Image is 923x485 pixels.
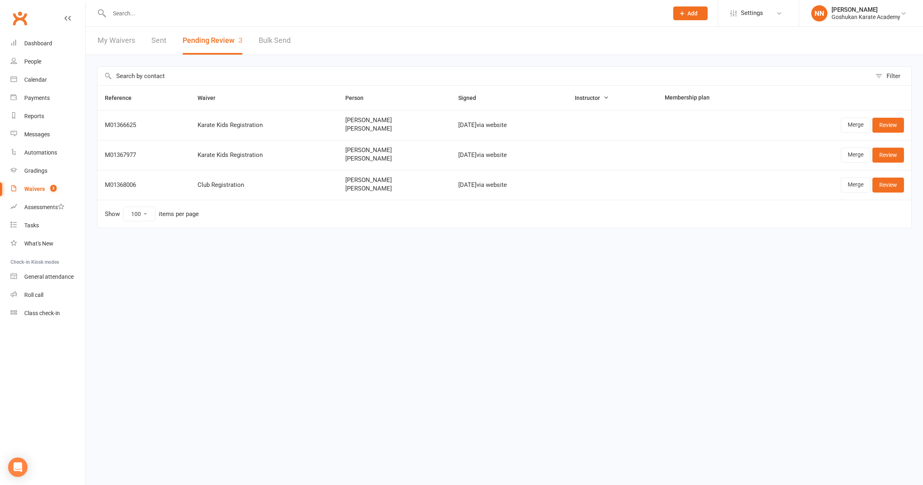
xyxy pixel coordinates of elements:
[105,152,183,159] div: M01367977
[11,162,85,180] a: Gradings
[105,95,140,101] span: Reference
[575,95,609,101] span: Instructor
[11,286,85,304] a: Roll call
[24,222,39,229] div: Tasks
[841,178,870,192] a: Merge
[11,125,85,144] a: Messages
[24,292,43,298] div: Roll call
[11,107,85,125] a: Reports
[458,95,485,101] span: Signed
[107,8,663,19] input: Search...
[11,34,85,53] a: Dashboard
[24,113,44,119] div: Reports
[872,148,904,162] a: Review
[458,93,485,103] button: Signed
[841,148,870,162] a: Merge
[8,457,28,477] div: Open Intercom Messenger
[10,8,30,28] a: Clubworx
[11,180,85,198] a: Waivers 3
[24,149,57,156] div: Automations
[198,122,330,129] div: Karate Kids Registration
[198,95,224,101] span: Waiver
[11,53,85,71] a: People
[24,131,50,138] div: Messages
[657,86,768,110] th: Membership plan
[159,211,199,218] div: items per page
[24,76,47,83] div: Calendar
[11,71,85,89] a: Calendar
[345,147,444,154] span: [PERSON_NAME]
[832,13,900,21] div: Goshukan Karate Academy
[345,177,444,184] span: [PERSON_NAME]
[458,152,560,159] div: [DATE] via website
[673,6,708,20] button: Add
[872,178,904,192] a: Review
[24,186,45,192] div: Waivers
[841,118,870,132] a: Merge
[98,27,135,55] a: My Waivers
[50,185,57,192] span: 3
[24,40,52,47] div: Dashboard
[811,5,827,21] div: NN
[259,27,291,55] a: Bulk Send
[11,144,85,162] a: Automations
[238,36,242,44] span: 3
[98,67,871,85] input: Search by contact
[345,185,444,192] span: [PERSON_NAME]
[741,4,763,22] span: Settings
[183,27,242,55] button: Pending Review3
[11,89,85,107] a: Payments
[871,67,911,85] button: Filter
[24,273,74,280] div: General attendance
[105,182,183,188] div: M01368006
[11,198,85,216] a: Assessments
[105,93,140,103] button: Reference
[345,117,444,124] span: [PERSON_NAME]
[24,95,50,101] div: Payments
[345,125,444,132] span: [PERSON_NAME]
[24,167,47,174] div: Gradings
[198,93,224,103] button: Waiver
[832,6,900,13] div: [PERSON_NAME]
[105,207,199,221] div: Show
[198,152,330,159] div: Karate Kids Registration
[24,204,64,210] div: Assessments
[11,235,85,253] a: What's New
[458,122,560,129] div: [DATE] via website
[872,118,904,132] a: Review
[887,71,900,81] div: Filter
[11,268,85,286] a: General attendance kiosk mode
[198,182,330,188] div: Club Registration
[345,155,444,162] span: [PERSON_NAME]
[345,95,372,101] span: Person
[687,10,698,17] span: Add
[151,27,166,55] a: Sent
[24,240,53,247] div: What's New
[105,122,183,129] div: M01366625
[24,58,41,65] div: People
[11,216,85,235] a: Tasks
[458,182,560,188] div: [DATE] via website
[345,93,372,103] button: Person
[24,310,60,316] div: Class check-in
[575,93,609,103] button: Instructor
[11,304,85,322] a: Class kiosk mode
